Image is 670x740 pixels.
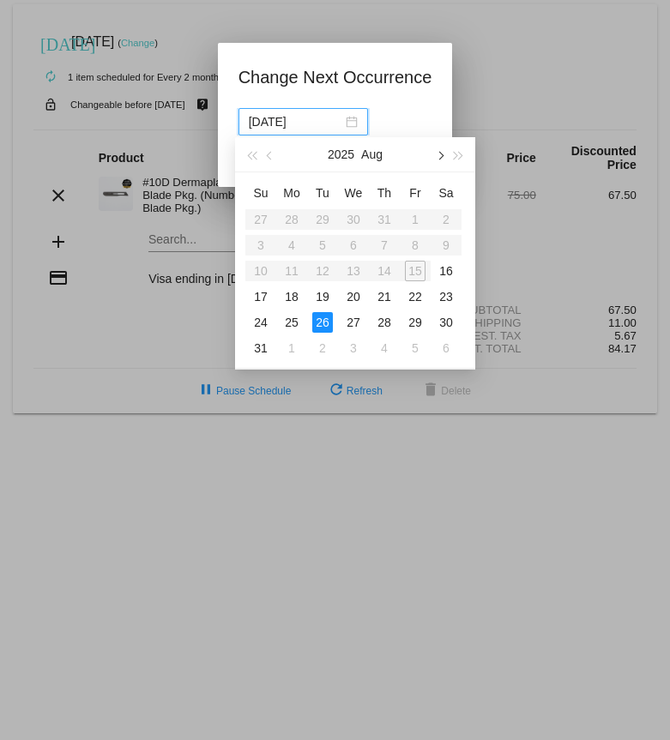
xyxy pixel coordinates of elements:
[238,63,432,91] h1: Change Next Occurrence
[328,137,354,171] button: 2025
[343,338,364,358] div: 3
[307,335,338,361] td: 9/2/2025
[400,310,431,335] td: 8/29/2025
[369,310,400,335] td: 8/28/2025
[436,312,456,333] div: 30
[374,338,395,358] div: 4
[312,286,333,307] div: 19
[276,284,307,310] td: 8/18/2025
[312,312,333,333] div: 26
[281,286,302,307] div: 18
[431,258,462,284] td: 8/16/2025
[245,335,276,361] td: 8/31/2025
[430,137,449,171] button: Next month (PageDown)
[431,179,462,207] th: Sat
[250,286,271,307] div: 17
[338,284,369,310] td: 8/20/2025
[343,312,364,333] div: 27
[361,137,383,171] button: Aug
[431,335,462,361] td: 9/6/2025
[249,112,342,131] input: Select date
[281,312,302,333] div: 25
[307,310,338,335] td: 8/26/2025
[369,335,400,361] td: 9/4/2025
[400,179,431,207] th: Fri
[374,286,395,307] div: 21
[312,338,333,358] div: 2
[338,335,369,361] td: 9/3/2025
[431,284,462,310] td: 8/23/2025
[374,312,395,333] div: 28
[245,179,276,207] th: Sun
[436,338,456,358] div: 6
[245,310,276,335] td: 8/24/2025
[343,286,364,307] div: 20
[281,338,302,358] div: 1
[405,286,426,307] div: 22
[338,179,369,207] th: Wed
[250,312,271,333] div: 24
[450,137,468,171] button: Next year (Control + right)
[436,286,456,307] div: 23
[338,310,369,335] td: 8/27/2025
[369,179,400,207] th: Thu
[405,338,426,358] div: 5
[276,179,307,207] th: Mon
[276,335,307,361] td: 9/1/2025
[369,284,400,310] td: 8/21/2025
[245,284,276,310] td: 8/17/2025
[307,179,338,207] th: Tue
[400,284,431,310] td: 8/22/2025
[405,312,426,333] div: 29
[436,261,456,281] div: 16
[276,310,307,335] td: 8/25/2025
[307,284,338,310] td: 8/19/2025
[261,137,280,171] button: Previous month (PageUp)
[250,338,271,358] div: 31
[431,310,462,335] td: 8/30/2025
[242,137,261,171] button: Last year (Control + left)
[400,335,431,361] td: 9/5/2025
